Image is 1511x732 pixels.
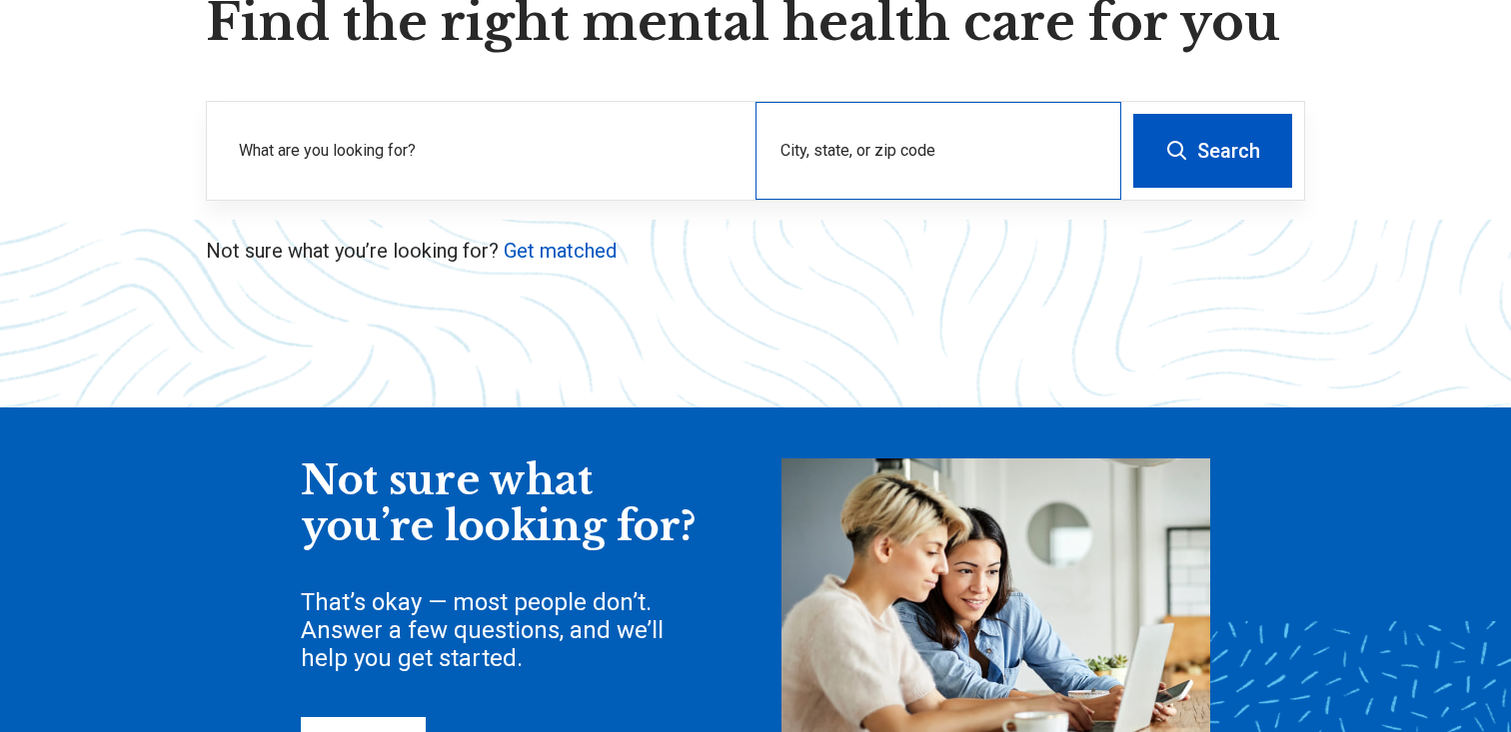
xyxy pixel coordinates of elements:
button: Search [1133,114,1292,188]
a: Get matched [504,239,617,263]
div: Not sure what you’re looking for? [301,458,701,549]
label: What are you looking for? [239,139,732,163]
p: Not sure what you’re looking for? [206,237,1305,265]
div: That’s okay — most people don’t. Answer a few questions, and we’ll help you get started. [301,588,701,672]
